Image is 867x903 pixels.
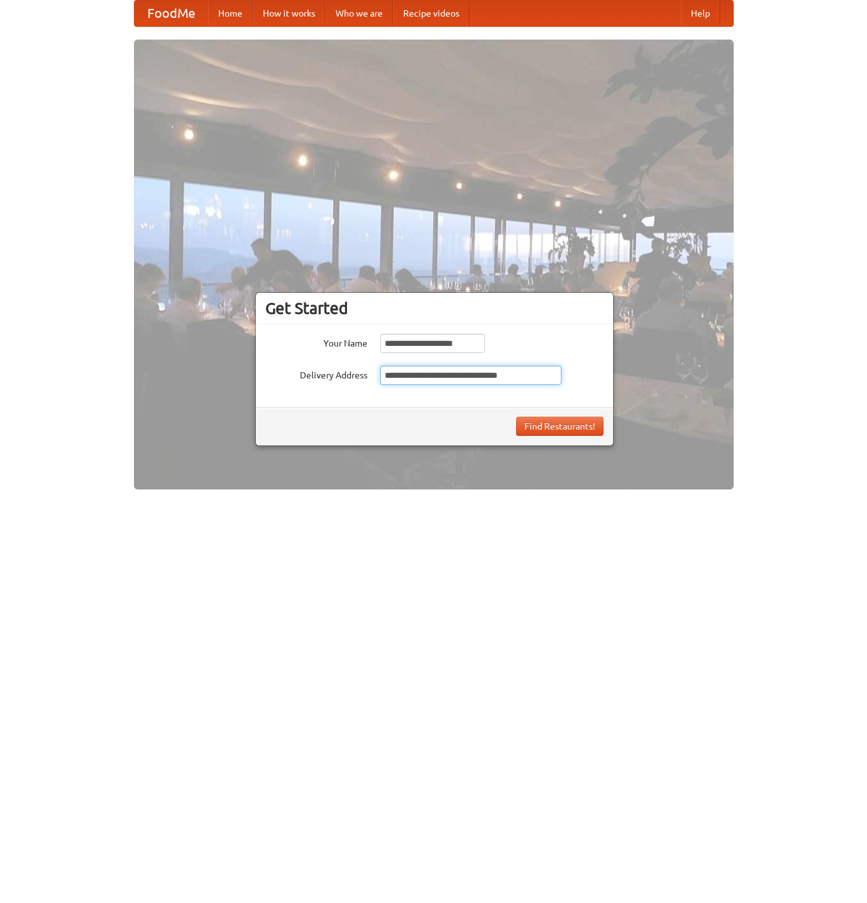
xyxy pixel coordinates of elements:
a: How it works [253,1,325,26]
a: Recipe videos [393,1,470,26]
a: FoodMe [135,1,208,26]
h3: Get Started [265,299,604,318]
a: Who we are [325,1,393,26]
label: Your Name [265,334,367,350]
a: Home [208,1,253,26]
label: Delivery Address [265,366,367,382]
button: Find Restaurants! [516,417,604,436]
a: Help [681,1,720,26]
